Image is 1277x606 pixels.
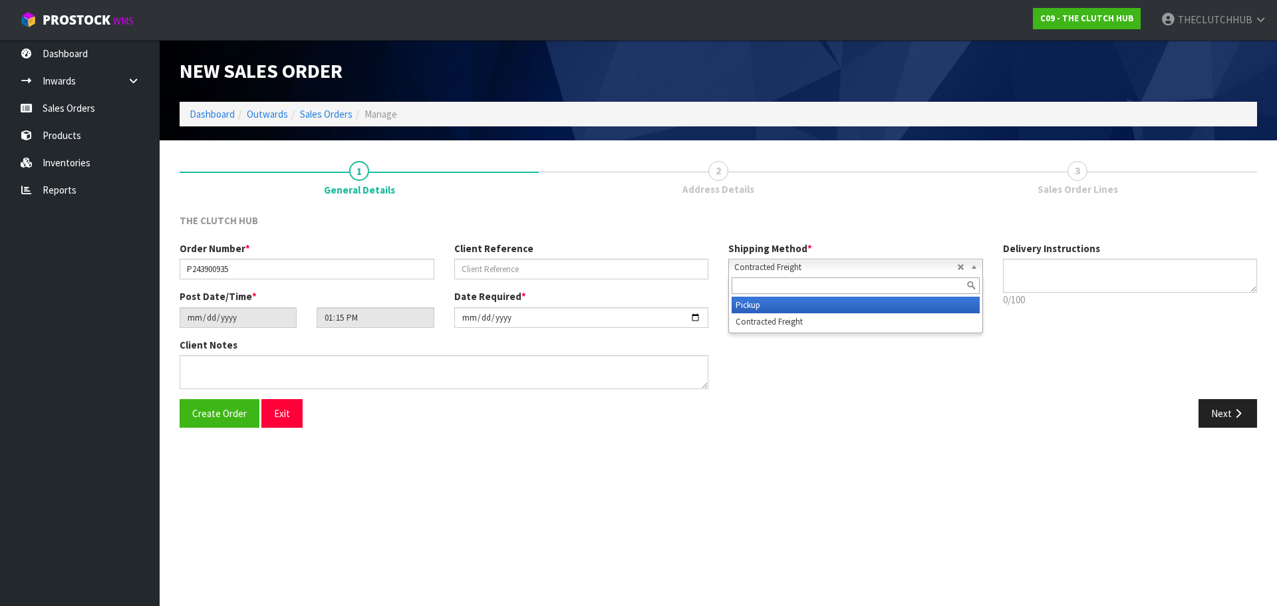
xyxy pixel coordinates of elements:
button: Next [1199,399,1257,428]
label: Shipping Method [728,241,812,255]
span: Address Details [682,182,754,196]
input: Order Number [180,259,434,279]
p: 0/100 [1003,293,1258,307]
span: Manage [364,108,397,120]
span: 1 [349,161,369,181]
a: Outwards [247,108,288,120]
label: Delivery Instructions [1003,241,1100,255]
span: Create Order [192,407,247,420]
label: Order Number [180,241,250,255]
button: Exit [261,399,303,428]
span: THE CLUTCH HUB [180,214,258,227]
label: Client Notes [180,338,237,352]
label: Post Date/Time [180,289,257,303]
small: WMS [113,15,134,27]
span: Sales Order Lines [1038,182,1118,196]
li: Contracted Freight [732,313,980,330]
span: THECLUTCHHUB [1178,13,1252,26]
label: Date Required [454,289,526,303]
strong: C09 - THE CLUTCH HUB [1040,13,1133,24]
span: ProStock [43,11,110,29]
a: Dashboard [190,108,235,120]
li: Pickup [732,297,980,313]
span: General Details [324,183,395,197]
img: cube-alt.png [20,11,37,28]
label: Client Reference [454,241,533,255]
span: 2 [708,161,728,181]
input: Client Reference [454,259,709,279]
span: General Details [180,204,1257,438]
button: Create Order [180,399,259,428]
span: New Sales Order [180,58,343,83]
span: 3 [1067,161,1087,181]
a: Sales Orders [300,108,353,120]
span: Contracted Freight [734,259,957,275]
